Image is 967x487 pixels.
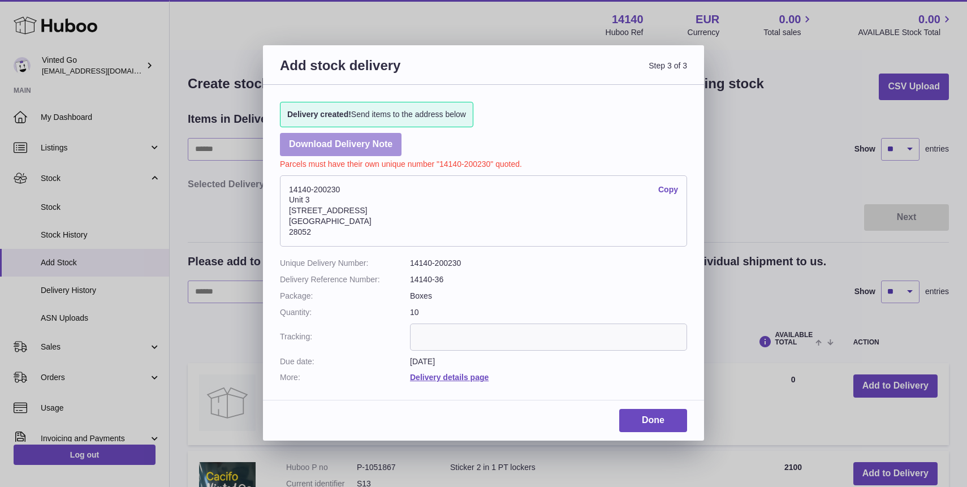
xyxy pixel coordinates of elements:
a: Done [619,409,687,432]
dt: More: [280,372,410,383]
dt: Tracking: [280,324,410,351]
span: Send items to the address below [287,109,466,120]
dd: 14140-36 [410,274,687,285]
dt: Delivery Reference Number: [280,274,410,285]
dt: Due date: [280,356,410,367]
a: Copy [658,184,678,195]
address: 14140-200230 Unit 3 [STREET_ADDRESS] [GEOGRAPHIC_DATA] 28052 [280,175,687,247]
dt: Unique Delivery Number: [280,258,410,269]
dt: Quantity: [280,307,410,318]
dt: Package: [280,291,410,301]
span: Step 3 of 3 [483,57,687,88]
dd: 14140-200230 [410,258,687,269]
dd: 10 [410,307,687,318]
p: Parcels must have their own unique number "14140-200230" quoted. [280,156,687,170]
dd: [DATE] [410,356,687,367]
a: Delivery details page [410,373,489,382]
dd: Boxes [410,291,687,301]
h3: Add stock delivery [280,57,483,88]
strong: Delivery created! [287,110,351,119]
a: Download Delivery Note [280,133,402,156]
